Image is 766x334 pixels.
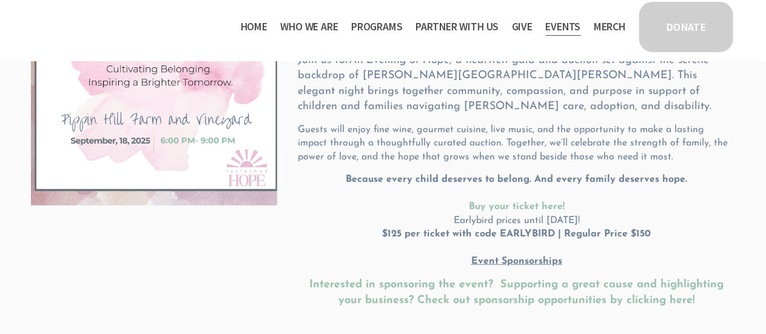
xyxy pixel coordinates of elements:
strong: $125 per ticket with code EARLYBIRD | Regular Price $150 [382,229,651,239]
p: Earlybird prices until [DATE]! [298,173,735,268]
p: Guests will enjoy fine wine, gourmet cuisine, live music, and the opportunity to make a lasting i... [298,123,735,164]
strong: Because every child deserves to belong. And every family deserves hope. [346,175,687,184]
a: Events [546,17,581,36]
span: Programs [351,18,403,36]
p: Join us for , a heartfelt gala and auction set against the serene backdrop of [PERSON_NAME][GEOGR... [298,53,735,114]
a: folder dropdown [415,17,499,36]
span: Who We Are [280,18,338,36]
u: Event Sponsorships [471,256,562,266]
a: Home [241,17,267,36]
a: folder dropdown [351,17,403,36]
a: Merch [594,17,625,36]
a: Interested in sponsoring the event? Supporting a great cause and highlighting your business? Chec... [309,279,727,306]
a: Give [512,17,533,36]
a: folder dropdown [280,17,338,36]
a: Buy your ticket here! [469,202,565,212]
span: Partner With Us [415,18,499,36]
